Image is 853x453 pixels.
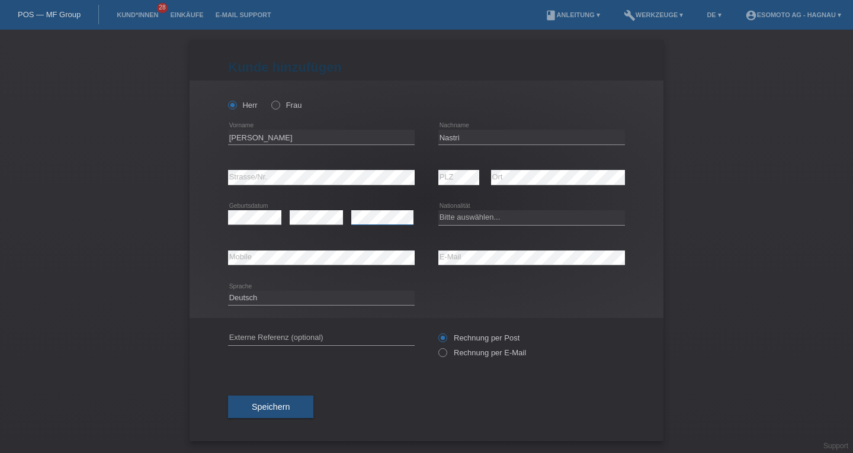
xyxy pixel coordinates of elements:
[164,11,209,18] a: Einkäufe
[271,101,279,108] input: Frau
[539,11,606,18] a: bookAnleitung ▾
[545,9,557,21] i: book
[438,348,446,363] input: Rechnung per E-Mail
[438,333,446,348] input: Rechnung per Post
[701,11,727,18] a: DE ▾
[228,101,258,110] label: Herr
[228,101,236,108] input: Herr
[624,9,636,21] i: build
[823,442,848,450] a: Support
[18,10,81,19] a: POS — MF Group
[228,60,625,75] h1: Kunde hinzufügen
[438,333,520,342] label: Rechnung per Post
[438,348,526,357] label: Rechnung per E-Mail
[228,396,313,418] button: Speichern
[157,3,168,13] span: 28
[618,11,690,18] a: buildWerkzeuge ▾
[271,101,302,110] label: Frau
[252,402,290,412] span: Speichern
[745,9,757,21] i: account_circle
[210,11,277,18] a: E-Mail Support
[111,11,164,18] a: Kund*innen
[739,11,847,18] a: account_circleEsomoto AG - Hagnau ▾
